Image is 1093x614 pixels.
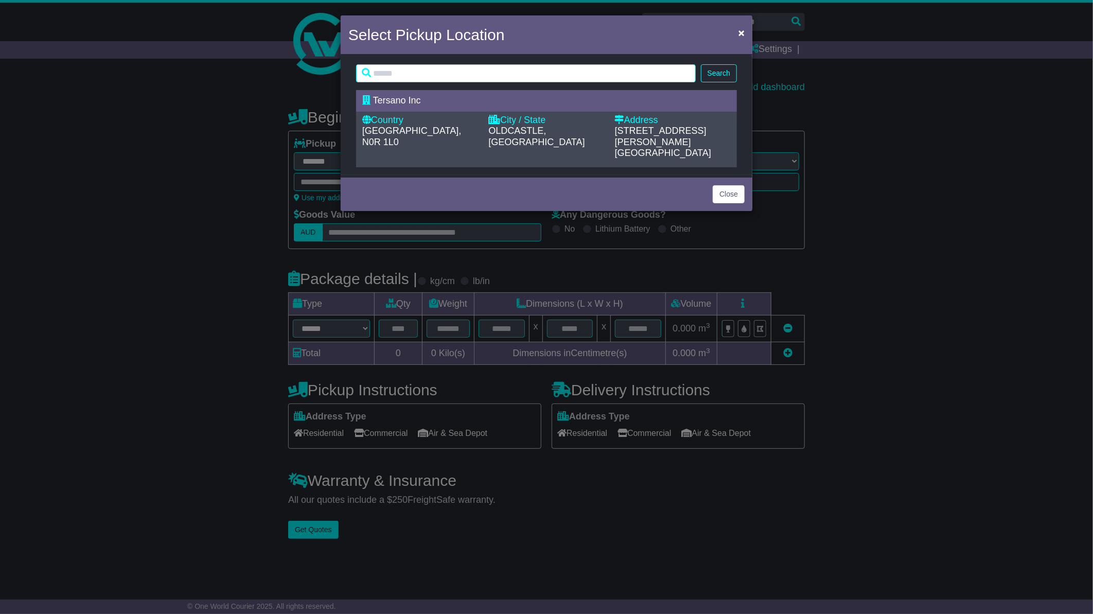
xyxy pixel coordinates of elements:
div: City / State [488,115,604,126]
div: Address [615,115,731,126]
button: Close [733,22,750,43]
span: OLDCASTLE, [GEOGRAPHIC_DATA] [488,126,585,147]
span: [GEOGRAPHIC_DATA], N0R 1L0 [362,126,461,147]
h4: Select Pickup Location [348,23,505,46]
span: × [738,27,745,39]
button: Close [713,185,745,203]
span: [STREET_ADDRESS][PERSON_NAME] [615,126,707,147]
span: [GEOGRAPHIC_DATA] [615,148,711,158]
span: Tersano Inc [373,95,421,106]
button: Search [701,64,737,82]
div: Country [362,115,478,126]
